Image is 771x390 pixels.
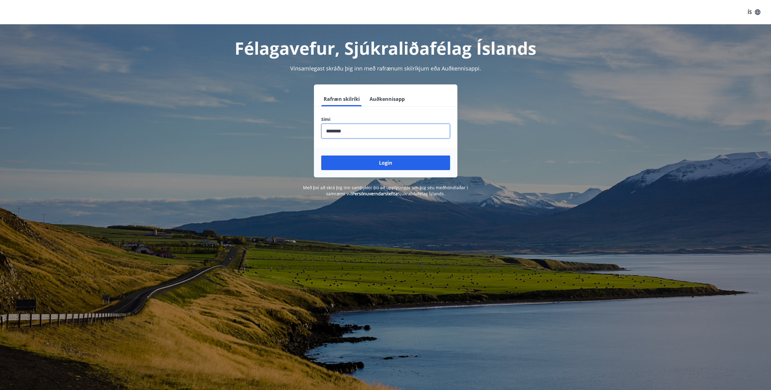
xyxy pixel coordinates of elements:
button: Rafræn skilríki [321,92,362,106]
label: Sími [321,116,450,122]
button: Auðkennisapp [367,92,407,106]
span: Með því að skrá þig inn samþykkir þú að upplýsingar um þig séu meðhöndlaðar í samræmi við Sjúkral... [303,185,468,197]
a: Persónuverndarstefna [352,191,398,197]
button: ÍS [744,7,764,18]
span: Vinsamlegast skráðu þig inn með rafrænum skilríkjum eða Auðkennisappi. [290,65,481,72]
button: Login [321,156,450,170]
h1: Félagavefur, Sjúkraliðafélag Íslands [174,36,597,60]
